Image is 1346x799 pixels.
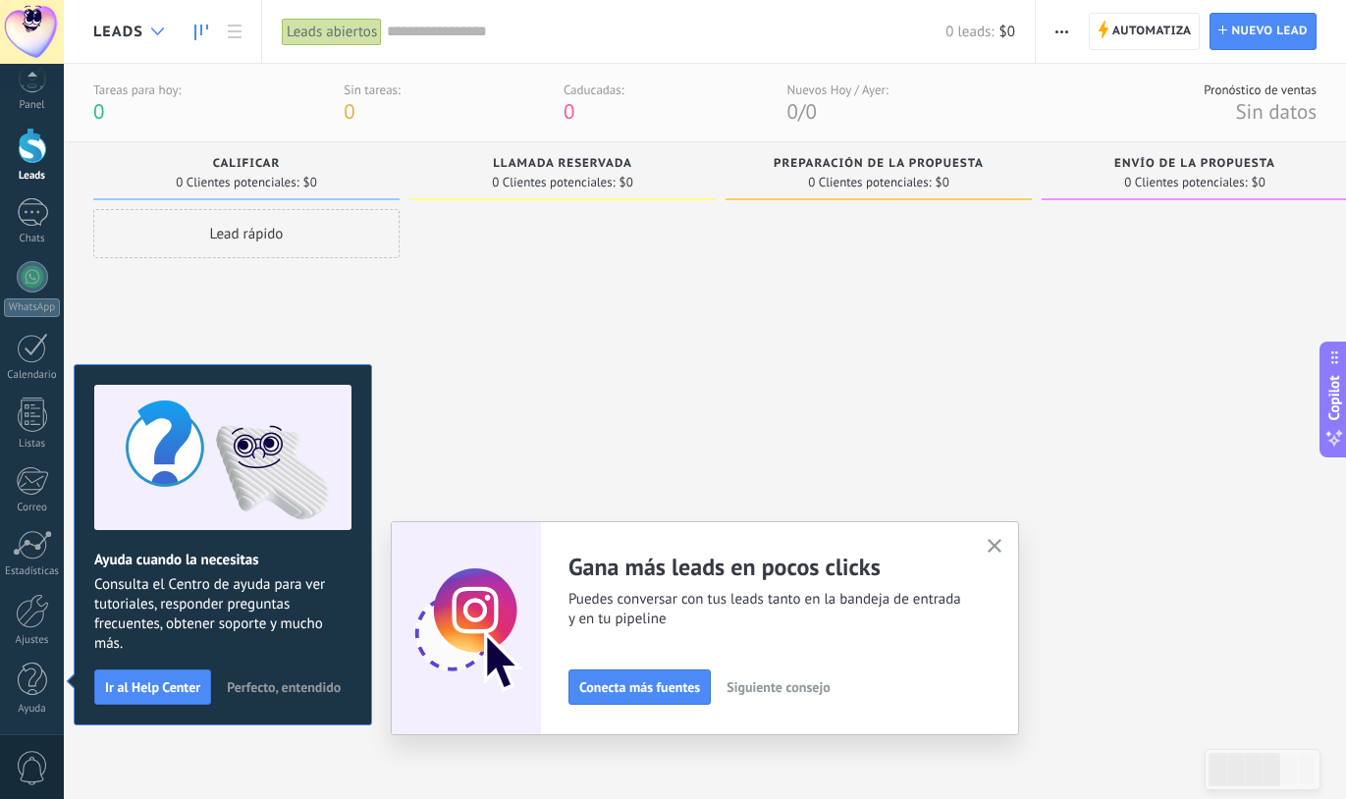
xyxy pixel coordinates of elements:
[105,680,200,694] span: Ir al Help Center
[4,298,60,317] div: WhatsApp
[564,98,574,125] span: 0
[492,177,615,188] span: 0 Clientes potenciales:
[94,551,351,569] h2: Ayuda cuando la necesitas
[185,13,218,51] a: Leads
[4,703,61,716] div: Ayuda
[93,81,181,98] div: Tareas para hoy:
[774,157,984,171] span: Preparación de la propuesta
[564,81,624,98] div: Caducadas:
[579,680,700,694] span: Conecta más fuentes
[4,634,61,647] div: Ajustes
[176,177,298,188] span: 0 Clientes potenciales:
[619,177,633,188] span: $0
[94,669,211,705] button: Ir al Help Center
[4,170,61,183] div: Leads
[999,23,1015,41] span: $0
[282,18,382,46] div: Leads abiertos
[718,672,838,702] button: Siguiente consejo
[735,157,1022,174] div: Preparación de la propuesta
[568,669,711,705] button: Conecta más fuentes
[4,438,61,451] div: Listas
[4,233,61,245] div: Chats
[1210,13,1317,50] a: Nuevo lead
[798,98,805,125] span: /
[93,98,104,125] span: 0
[218,13,251,51] a: Lista
[218,672,350,702] button: Perfecto, entendido
[344,81,401,98] div: Sin tareas:
[945,23,994,41] span: 0 leads:
[568,552,963,582] h2: Gana más leads en pocos clicks
[1235,98,1317,125] span: Sin datos
[1231,14,1308,49] span: Nuevo lead
[1324,376,1344,421] span: Copilot
[568,590,963,629] span: Puedes conversar con tus leads tanto en la bandeja de entrada y en tu pipeline
[805,98,816,125] span: 0
[787,98,798,125] span: 0
[213,157,281,171] span: Calificar
[4,502,61,514] div: Correo
[4,369,61,382] div: Calendario
[1252,177,1265,188] span: $0
[493,157,632,171] span: Llamada reservada
[103,157,390,174] div: Calificar
[4,99,61,112] div: Panel
[93,209,400,258] div: Lead rápido
[808,177,931,188] span: 0 Clientes potenciales:
[1089,13,1201,50] a: Automatiza
[344,98,354,125] span: 0
[1124,177,1247,188] span: 0 Clientes potenciales:
[227,680,341,694] span: Perfecto, entendido
[1048,13,1076,50] button: Más
[4,565,61,578] div: Estadísticas
[1051,157,1338,174] div: Envío de la propuesta
[1114,157,1275,171] span: Envío de la propuesta
[94,575,351,654] span: Consulta el Centro de ayuda para ver tutoriales, responder preguntas frecuentes, obtener soporte ...
[936,177,949,188] span: $0
[727,680,830,694] span: Siguiente consejo
[303,177,317,188] span: $0
[787,81,888,98] div: Nuevos Hoy / Ayer:
[93,23,143,41] span: Leads
[1204,81,1317,98] div: Pronóstico de ventas
[419,157,706,174] div: Llamada reservada
[1112,14,1192,49] span: Automatiza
